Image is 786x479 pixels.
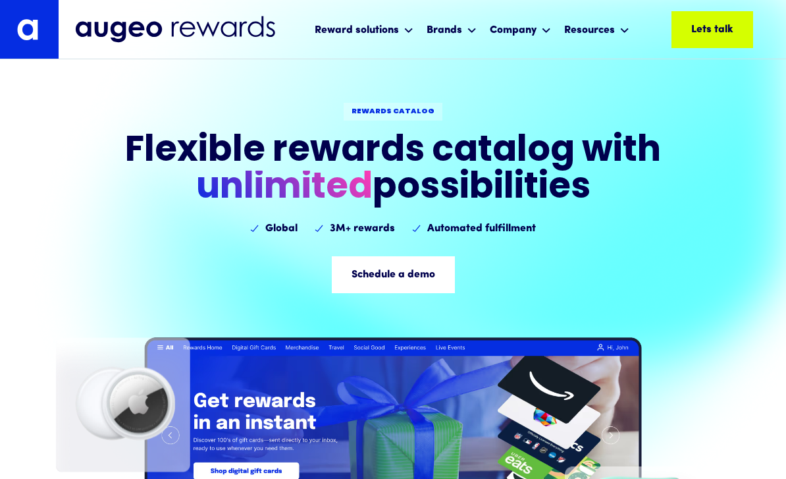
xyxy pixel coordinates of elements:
[265,221,298,237] div: Global
[196,171,373,207] span: unlimited
[427,22,462,38] div: Brands
[671,11,753,48] a: Lets talk
[75,16,275,43] img: Augeo Rewards business unit full logo in midnight blue.
[561,12,633,47] div: Resources
[352,107,434,117] div: REWARDS CATALOG
[423,12,480,47] div: Brands
[330,221,395,237] div: 3M+ rewards
[311,12,417,47] div: Reward solutions
[427,221,536,237] div: Automated fulfillment
[315,22,399,38] div: Reward solutions
[490,22,537,38] div: Company
[486,12,554,47] div: Company
[564,22,615,38] div: Resources
[125,134,661,208] h3: Flexible rewa​rds catalog with ‍ possibilities
[332,256,455,293] a: Schedule a demo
